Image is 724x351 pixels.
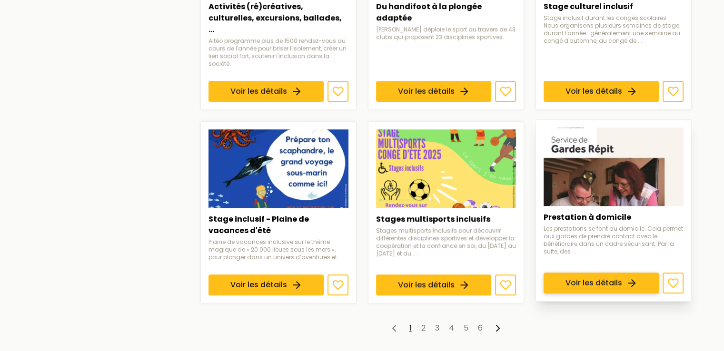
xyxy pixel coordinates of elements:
a: Voir les détails [376,81,491,102]
button: Ajouter aux favoris [327,274,348,295]
a: 6 [478,322,483,333]
button: Ajouter aux favoris [327,81,348,102]
a: 3 [435,322,439,333]
a: Voir les détails [208,274,324,295]
a: Voir les détails [544,81,659,102]
button: Ajouter aux favoris [663,273,684,293]
a: Voir les détails [208,81,324,102]
a: 4 [449,322,454,333]
button: Ajouter aux favoris [495,274,516,295]
a: 5 [464,322,468,333]
button: Ajouter aux favoris [663,81,684,102]
button: Ajouter aux favoris [495,81,516,102]
a: Voir les détails [376,274,491,295]
a: 2 [421,322,426,333]
a: 1 [409,322,412,333]
a: Voir les détails [544,273,659,293]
